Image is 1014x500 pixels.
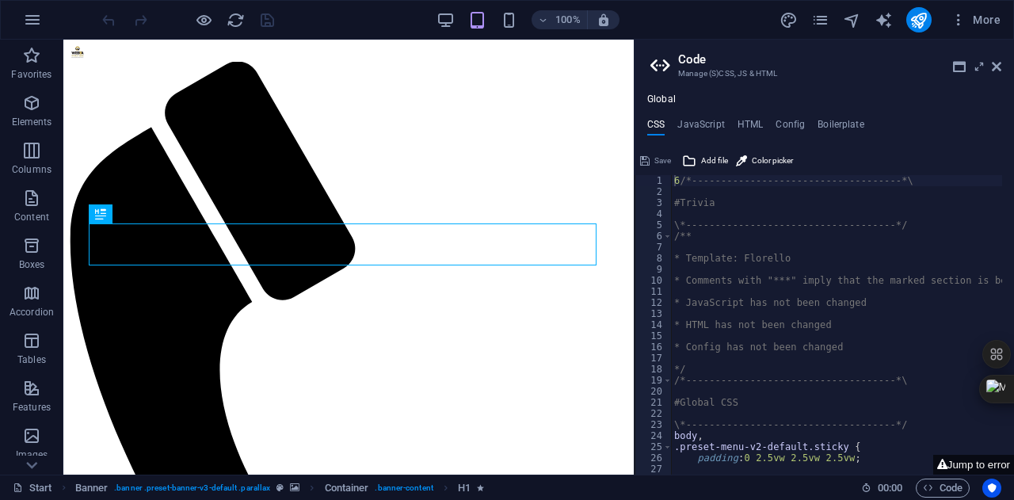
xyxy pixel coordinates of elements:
span: More [951,12,1001,28]
p: Images [16,448,48,461]
button: pages [811,10,830,29]
h3: Manage (S)CSS, JS & HTML [678,67,970,81]
div: 20 [635,386,673,397]
p: Accordion [10,306,54,319]
p: Elements [12,116,52,128]
button: More [944,7,1007,32]
div: 10 [635,275,673,286]
span: Add file [701,151,728,170]
i: This element is a customizable preset [276,483,284,492]
div: 24 [635,430,673,441]
button: Color picker [734,151,795,170]
h4: CSS [647,119,665,136]
span: Code [923,479,963,498]
span: Click to select. Double-click to edit [458,479,471,498]
div: 23 [635,419,673,430]
button: 100% [532,10,588,29]
div: 2 [635,186,673,197]
div: 9 [635,264,673,275]
div: 18 [635,364,673,375]
div: 5 [635,219,673,231]
div: 8 [635,253,673,264]
div: 13 [635,308,673,319]
p: Tables [17,353,46,366]
button: navigator [843,10,862,29]
p: Content [14,211,49,223]
i: Element contains an animation [477,483,484,492]
p: Boxes [19,258,45,271]
h4: JavaScript [677,119,724,136]
i: Design (Ctrl+Alt+Y) [780,11,798,29]
p: Favorites [11,68,51,81]
button: publish [906,7,932,32]
i: Publish [909,11,928,29]
h4: HTML [738,119,764,136]
div: 25 [635,441,673,452]
button: text_generator [875,10,894,29]
div: 15 [635,330,673,342]
button: design [780,10,799,29]
button: Usercentrics [982,479,1001,498]
div: 1 [635,175,673,186]
i: Pages (Ctrl+Alt+S) [811,11,829,29]
div: 22 [635,408,673,419]
div: 4 [635,208,673,219]
div: 7 [635,242,673,253]
div: 16 [635,342,673,353]
a: Click to cancel selection. Double-click to open Pages [13,479,52,498]
span: . banner-content [375,479,433,498]
div: 26 [635,452,673,464]
button: reload [226,10,245,29]
div: 12 [635,297,673,308]
h2: Code [678,52,1001,67]
p: Features [13,401,51,414]
nav: breadcrumb [75,479,485,498]
button: Code [916,479,970,498]
div: 21 [635,397,673,408]
button: Jump to error [933,455,1014,475]
span: 00 00 [878,479,902,498]
span: . banner .preset-banner-v3-default .parallax [114,479,270,498]
i: AI Writer [875,11,893,29]
i: Reload page [227,11,245,29]
i: Navigator [843,11,861,29]
button: Add file [680,151,730,170]
div: 3 [635,197,673,208]
button: Click here to leave preview mode and continue editing [194,10,213,29]
span: Click to select. Double-click to edit [75,479,109,498]
h6: 100% [555,10,581,29]
h4: Boilerplate [818,119,864,136]
i: This element contains a background [290,483,299,492]
span: Color picker [752,151,793,170]
div: 27 [635,464,673,475]
div: 14 [635,319,673,330]
span: Click to select. Double-click to edit [325,479,369,498]
h6: Session time [861,479,903,498]
i: On resize automatically adjust zoom level to fit chosen device. [597,13,611,27]
div: 19 [635,375,673,386]
div: 17 [635,353,673,364]
h4: Config [776,119,805,136]
div: 6 [635,231,673,242]
span: : [889,482,891,494]
h4: Global [647,94,676,106]
div: 11 [635,286,673,297]
p: Columns [12,163,51,176]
